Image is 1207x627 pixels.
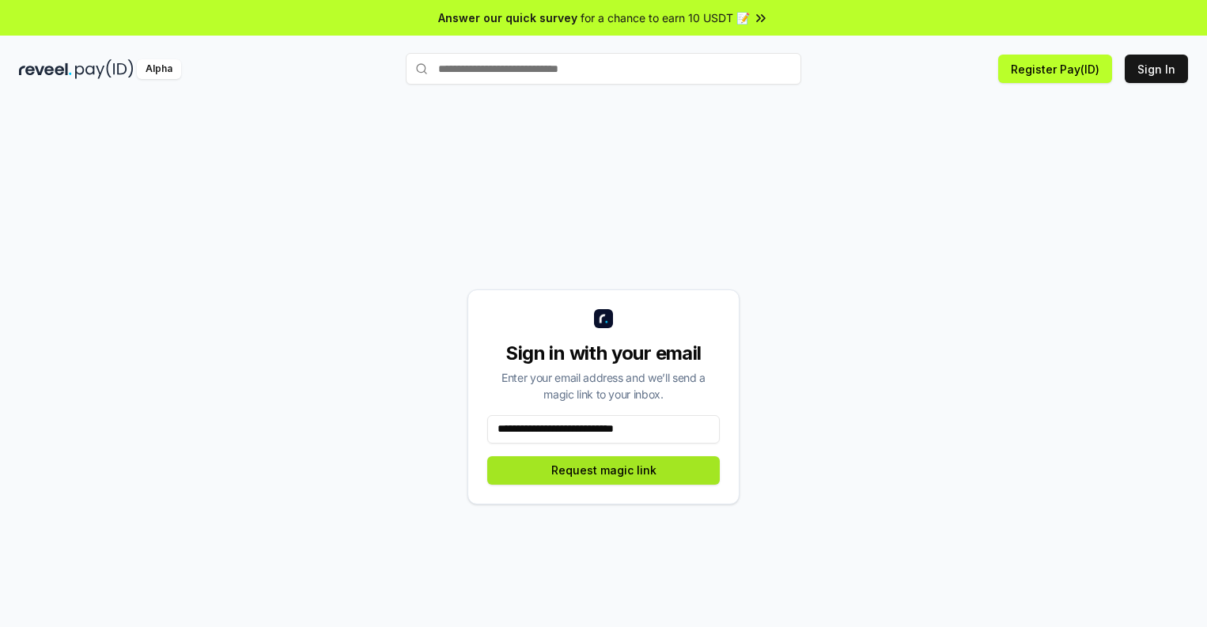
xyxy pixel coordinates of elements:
img: pay_id [75,59,134,79]
div: Enter your email address and we’ll send a magic link to your inbox. [487,369,720,402]
div: Alpha [137,59,181,79]
button: Request magic link [487,456,720,485]
button: Sign In [1125,55,1188,83]
span: Answer our quick survey [438,9,577,26]
button: Register Pay(ID) [998,55,1112,83]
span: for a chance to earn 10 USDT 📝 [581,9,750,26]
img: logo_small [594,309,613,328]
img: reveel_dark [19,59,72,79]
div: Sign in with your email [487,341,720,366]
